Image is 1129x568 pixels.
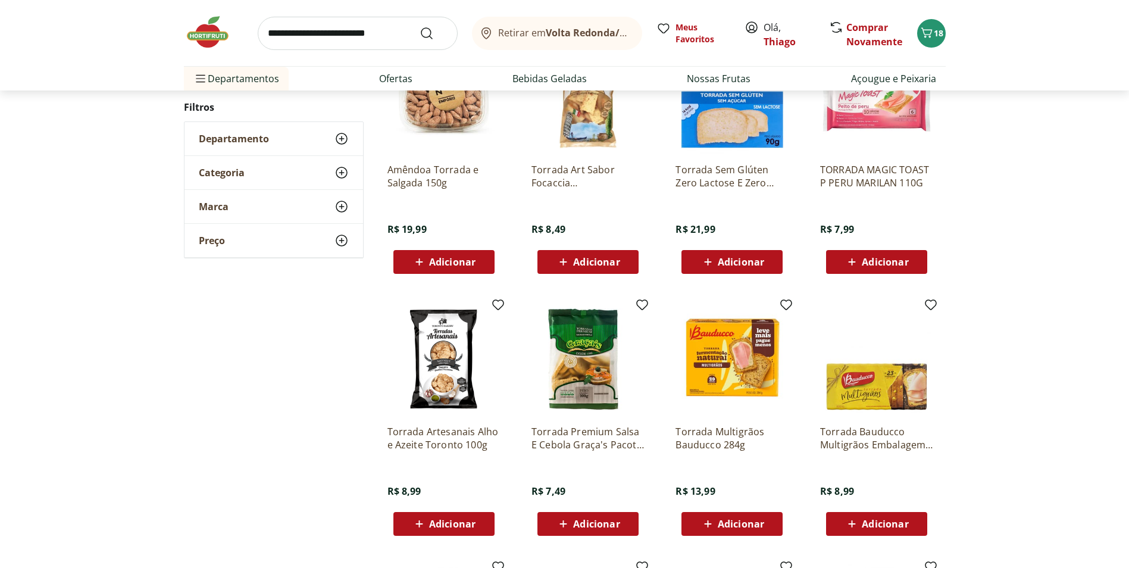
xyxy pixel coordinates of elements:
img: Hortifruti [184,14,243,50]
span: Adicionar [862,519,908,529]
a: Amêndoa Torrada e Salgada 150g [387,163,501,189]
img: Torrada Art Sabor Focaccia Toronto 90G [531,40,645,154]
img: Torrada Premium Salsa E Cebola Graça's Pacote 100G [531,302,645,416]
img: Torrada Sem Glúten Zero Lactose E Zero Açúcar Aminna Caixa 90G [675,40,789,154]
img: Torrada Artesanais Alho e Azeite Toronto 100g [387,302,501,416]
button: Retirar emVolta Redonda/[GEOGRAPHIC_DATA] [472,17,642,50]
span: Adicionar [573,257,620,267]
button: Adicionar [393,512,495,536]
button: Adicionar [826,512,927,536]
span: Adicionar [429,257,476,267]
img: Torrada Multigrãos Bauducco 284g [675,302,789,416]
span: Marca [199,201,229,213]
button: Preço [184,224,363,257]
span: R$ 8,99 [820,485,854,498]
img: TORRADA MAGIC TOAST P PERU MARILAN 110G [820,40,933,154]
a: Açougue e Peixaria [851,71,936,86]
button: Categoria [184,156,363,189]
img: Amêndoa Torrada e Salgada 150g [387,40,501,154]
span: R$ 19,99 [387,223,427,236]
span: R$ 8,99 [387,485,421,498]
button: Adicionar [537,512,639,536]
img: Torrada Bauducco Multigrãos Embalagem 142G [820,302,933,416]
a: Torrada Sem Glúten Zero Lactose E Zero Açúcar Aminna Caixa 90G [675,163,789,189]
span: Meus Favoritos [675,21,730,45]
span: Categoria [199,167,245,179]
a: Torrada Multigrãos Bauducco 284g [675,425,789,451]
button: Adicionar [537,250,639,274]
span: R$ 13,99 [675,485,715,498]
span: Adicionar [718,257,764,267]
span: 18 [934,27,943,39]
a: Torrada Art Sabor Focaccia [GEOGRAPHIC_DATA] 90G [531,163,645,189]
span: Adicionar [573,519,620,529]
b: Volta Redonda/[GEOGRAPHIC_DATA] [546,26,718,39]
span: Adicionar [718,519,764,529]
button: Adicionar [826,250,927,274]
span: Adicionar [429,519,476,529]
a: Ofertas [379,71,412,86]
button: Marca [184,190,363,223]
a: Torrada Premium Salsa E Cebola Graça's Pacote 100G [531,425,645,451]
a: Torrada Bauducco Multigrãos Embalagem 142G [820,425,933,451]
a: Meus Favoritos [656,21,730,45]
input: search [258,17,458,50]
button: Adicionar [681,250,783,274]
a: Nossas Frutas [687,71,750,86]
button: Carrinho [917,19,946,48]
a: Comprar Novamente [846,21,902,48]
a: Torrada Artesanais Alho e Azeite Toronto 100g [387,425,501,451]
span: Preço [199,235,225,246]
span: R$ 7,99 [820,223,854,236]
a: TORRADA MAGIC TOAST P PERU MARILAN 110G [820,163,933,189]
button: Departamento [184,122,363,155]
h2: Filtros [184,95,364,119]
span: Retirar em [498,27,630,38]
button: Menu [193,64,208,93]
a: Thiago [764,35,796,48]
button: Submit Search [420,26,448,40]
span: Departamentos [193,64,279,93]
span: R$ 8,49 [531,223,565,236]
button: Adicionar [393,250,495,274]
span: Adicionar [862,257,908,267]
span: Olá, [764,20,817,49]
a: Bebidas Geladas [512,71,587,86]
button: Adicionar [681,512,783,536]
span: R$ 7,49 [531,485,565,498]
span: R$ 21,99 [675,223,715,236]
span: Departamento [199,133,269,145]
